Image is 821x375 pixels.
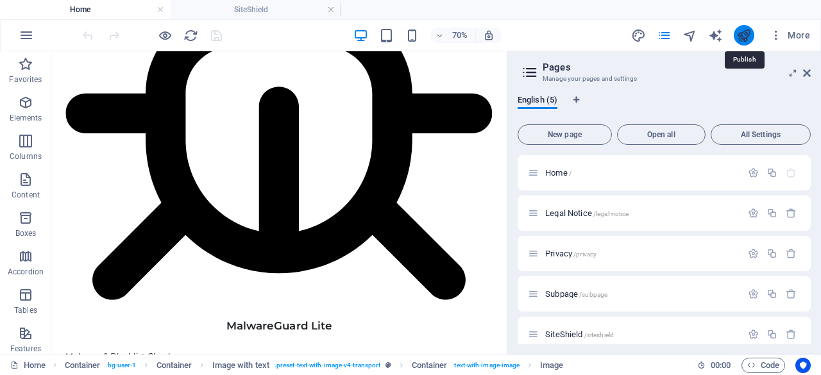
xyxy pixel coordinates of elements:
[9,74,42,85] p: Favorites
[541,249,741,258] div: Privacy/privacy
[657,28,672,43] i: Pages (Ctrl+Alt+S)
[786,329,797,340] div: Remove
[14,305,37,315] p: Tables
[541,330,741,338] div: SiteShield/siteshield
[541,209,741,217] div: Legal Notice/legal-notice
[10,113,42,123] p: Elements
[748,329,759,340] div: Settings
[518,95,811,119] div: Language Tabs
[748,167,759,178] div: Settings
[766,248,777,259] div: Duplicate
[720,360,722,370] span: :
[748,208,759,219] div: Settings
[579,291,607,298] span: /subpage
[741,358,785,373] button: Code
[543,73,785,85] h3: Manage your pages and settings
[450,28,470,43] h6: 70%
[541,169,741,177] div: Home/
[545,289,607,299] span: Subpage
[543,62,811,73] h2: Pages
[766,288,777,299] div: Duplicate
[518,92,557,110] span: English (5)
[786,167,797,178] div: The startpage cannot be deleted
[105,358,136,373] span: . bg-user-1
[786,208,797,219] div: Remove
[212,358,269,373] span: Click to select. Double-click to edit
[748,248,759,259] div: Settings
[183,28,198,43] i: Reload page
[541,290,741,298] div: Subpage/subpage
[584,331,614,338] span: /siteshield
[171,3,341,17] h4: SiteShield
[631,28,646,43] i: Design (Ctrl+Alt+Y)
[617,124,706,145] button: Open all
[734,25,754,46] button: publish
[523,131,606,138] span: New page
[12,190,40,200] p: Content
[540,358,563,373] span: Click to select. Double-click to edit
[8,267,44,277] p: Accordion
[385,362,391,369] i: This element is a customizable preset
[766,208,777,219] div: Duplicate
[573,251,597,258] span: /privacy
[786,288,797,299] div: Remove
[593,210,629,217] span: /legal-notice
[631,28,647,43] button: design
[518,124,612,145] button: New page
[275,358,380,373] span: . preset-text-with-image-v4-transport
[183,28,198,43] button: reload
[657,28,672,43] button: pages
[545,168,571,178] span: Click to open page
[623,131,700,138] span: Open all
[748,288,759,299] div: Settings
[412,358,448,373] span: Click to select. Double-click to edit
[766,167,777,178] div: Duplicate
[711,358,731,373] span: 00 00
[747,358,779,373] span: Code
[10,151,42,162] p: Columns
[10,344,41,354] p: Features
[697,358,731,373] h6: Session time
[545,329,614,339] span: SiteShield
[569,170,571,177] span: /
[766,329,777,340] div: Duplicate
[682,28,698,43] button: navigator
[430,28,476,43] button: 70%
[708,28,724,43] button: text_generator
[65,358,563,373] nav: breadcrumb
[483,29,495,41] i: On resize automatically adjust zoom level to fit chosen device.
[770,29,810,42] span: More
[786,248,797,259] div: Remove
[15,228,37,238] p: Boxes
[716,131,805,138] span: All Settings
[711,124,811,145] button: All Settings
[545,249,597,258] span: Privacy
[65,358,101,373] span: Click to select. Double-click to edit
[545,208,629,218] span: Legal Notice
[795,358,811,373] button: Usercentrics
[765,25,815,46] button: More
[157,358,192,373] span: Click to select. Double-click to edit
[452,358,520,373] span: . text-with-image-image
[10,358,46,373] a: Home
